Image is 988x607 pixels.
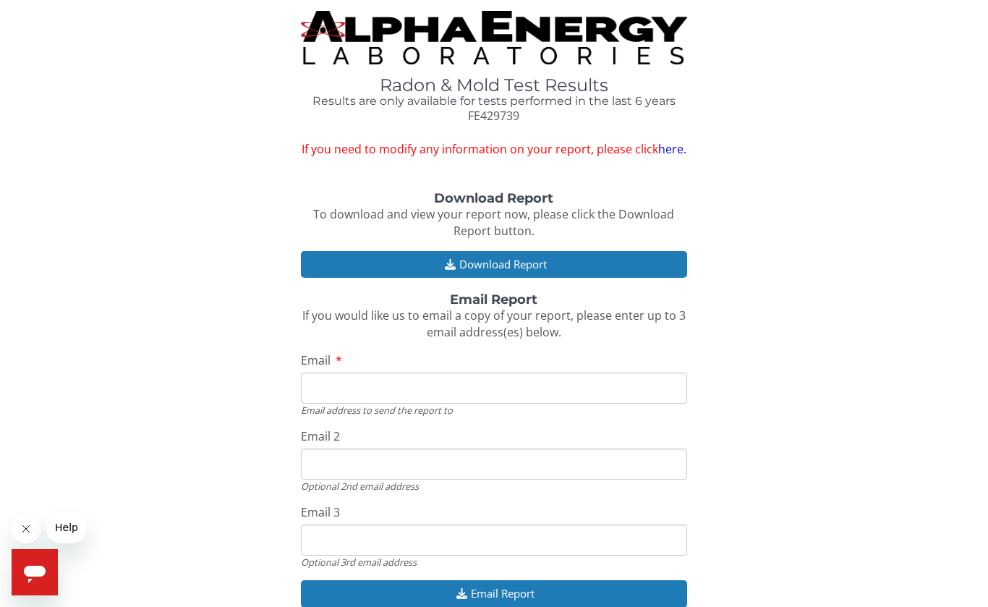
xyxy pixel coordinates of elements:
span: Email 2 [301,428,340,444]
span: Email 3 [301,504,340,520]
span: FE429739 [468,108,519,124]
iframe: Message from company [46,512,86,543]
a: here. [658,141,686,157]
img: TightCrop.jpg [301,11,687,64]
span: Email [301,352,331,368]
h1: Radon & Mold Test Results [301,76,687,95]
div: Optional 2nd email address [301,480,687,493]
button: Email Report [301,580,687,607]
span: If you would like us to email a copy of your report, please enter up to 3 email address(es) below. [302,307,686,340]
div: Optional 3rd email address [301,556,687,569]
strong: Email Report [450,292,537,307]
button: Download Report [301,251,687,278]
div: Email address to send the report to [301,404,687,417]
h4: Results are only available for tests performed in the last 6 years [301,95,687,108]
iframe: Button to launch messaging window [12,549,58,595]
span: To download and view your report now, please click the Download Report button. [313,206,674,239]
strong: Download Report [434,190,553,206]
span: If you need to modify any information on your report, please click [301,141,687,158]
iframe: Close message [12,514,41,543]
